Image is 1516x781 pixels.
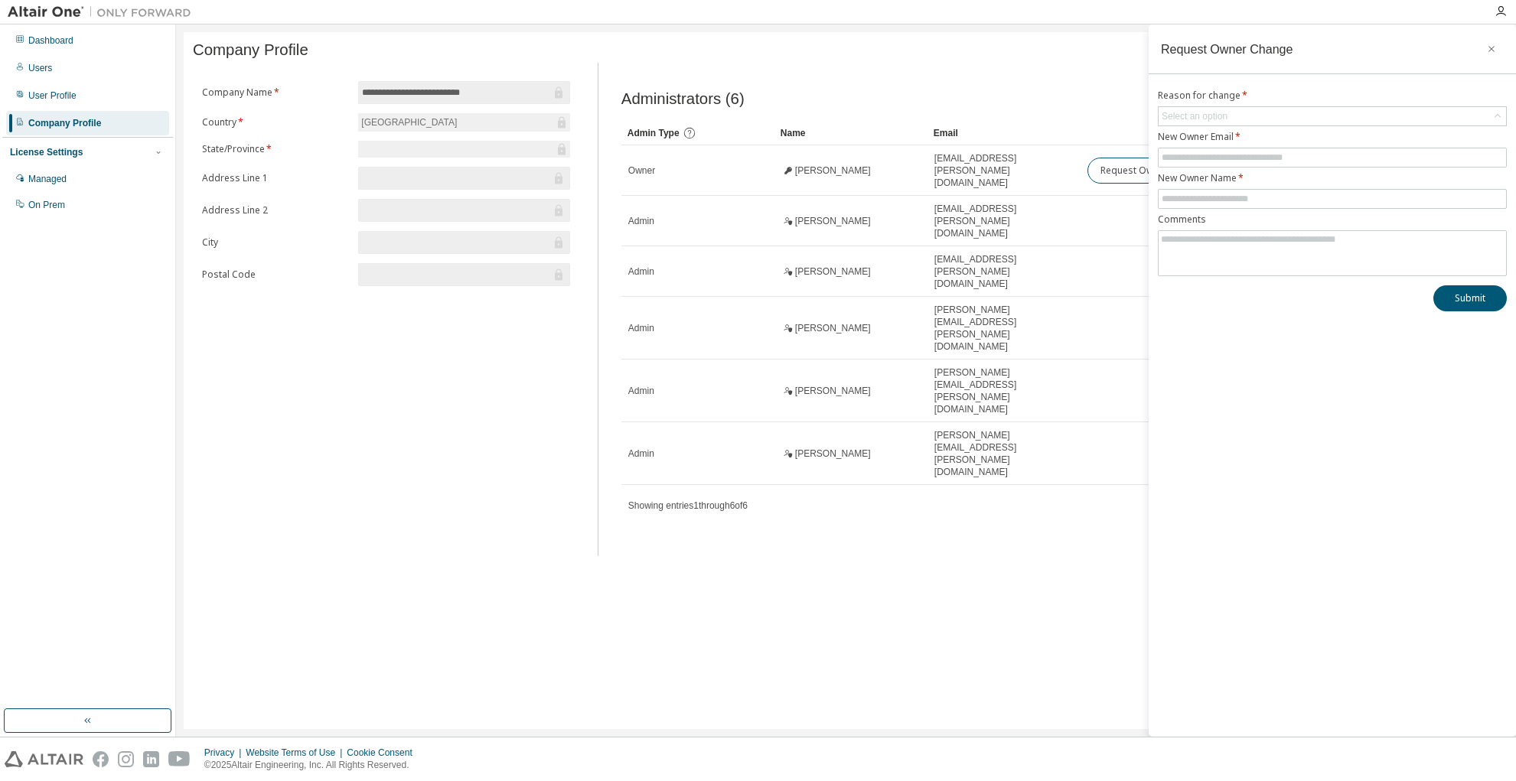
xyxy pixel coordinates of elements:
span: [EMAIL_ADDRESS][PERSON_NAME][DOMAIN_NAME] [934,152,1074,189]
span: Admin Type [628,128,680,138]
span: [PERSON_NAME] [795,322,871,334]
span: [PERSON_NAME] [795,447,871,460]
span: [PERSON_NAME] [795,385,871,397]
span: [EMAIL_ADDRESS][PERSON_NAME][DOMAIN_NAME] [934,253,1074,290]
div: Managed [28,173,67,185]
label: New Owner Name [1158,172,1507,184]
label: State/Province [202,143,349,155]
span: [PERSON_NAME][EMAIL_ADDRESS][PERSON_NAME][DOMAIN_NAME] [934,429,1074,478]
span: [PERSON_NAME][EMAIL_ADDRESS][PERSON_NAME][DOMAIN_NAME] [934,366,1074,415]
div: Company Profile [28,117,101,129]
label: Postal Code [202,268,349,281]
img: linkedin.svg [143,751,159,767]
span: Administrators (6) [621,90,745,108]
span: Company Profile [193,41,308,59]
div: License Settings [10,146,83,158]
div: Select an option [1159,107,1506,125]
div: Email [934,121,1074,145]
div: Privacy [204,747,246,759]
label: New Owner Email [1158,131,1507,143]
img: instagram.svg [118,751,134,767]
div: [GEOGRAPHIC_DATA] [359,114,459,131]
span: [PERSON_NAME] [795,215,871,227]
button: Request Owner Change [1087,158,1217,184]
button: Submit [1433,285,1507,311]
span: [PERSON_NAME] [795,265,871,278]
label: Address Line 2 [202,204,349,216]
label: City [202,236,349,249]
span: Admin [628,447,654,460]
label: Country [202,116,349,129]
img: youtube.svg [168,751,191,767]
div: Request Owner Change [1161,43,1293,55]
div: Dashboard [28,34,73,47]
div: On Prem [28,199,65,211]
span: Admin [628,265,654,278]
div: Users [28,62,52,74]
span: Showing entries 1 through 6 of 6 [628,500,748,511]
div: Select an option [1162,110,1227,122]
label: Company Name [202,86,349,99]
div: User Profile [28,89,77,102]
span: Owner [628,164,655,177]
span: Admin [628,322,654,334]
span: [EMAIL_ADDRESS][PERSON_NAME][DOMAIN_NAME] [934,203,1074,239]
span: [PERSON_NAME] [795,164,871,177]
img: facebook.svg [93,751,109,767]
div: Name [781,121,921,145]
div: Website Terms of Use [246,747,347,759]
span: [PERSON_NAME][EMAIL_ADDRESS][PERSON_NAME][DOMAIN_NAME] [934,304,1074,353]
label: Address Line 1 [202,172,349,184]
div: [GEOGRAPHIC_DATA] [358,113,570,132]
span: Admin [628,385,654,397]
span: Admin [628,215,654,227]
div: Cookie Consent [347,747,421,759]
label: Comments [1158,213,1507,226]
img: Altair One [8,5,199,20]
label: Reason for change [1158,89,1507,102]
p: © 2025 Altair Engineering, Inc. All Rights Reserved. [204,759,422,772]
img: altair_logo.svg [5,751,83,767]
